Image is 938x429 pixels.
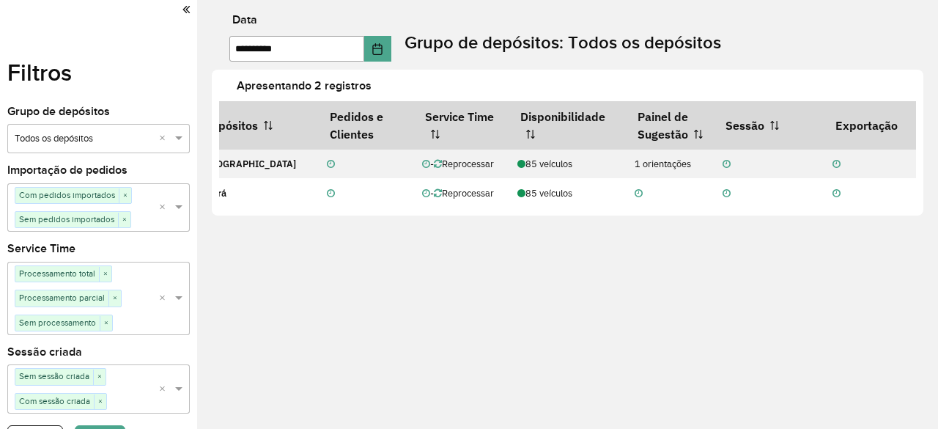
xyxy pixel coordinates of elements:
[422,189,430,199] i: Não realizada
[320,101,415,150] th: Pedidos e Clientes
[327,160,335,169] i: Não realizada
[232,11,257,29] label: Data
[415,101,510,150] th: Service Time
[635,157,707,171] div: 1 orientações
[723,189,731,199] i: Não realizada
[723,160,731,169] i: Não realizada
[15,315,100,330] span: Sem processamento
[15,290,108,305] span: Processamento parcial
[430,158,494,170] span: - Reprocessar
[7,343,82,361] label: Sessão criada
[108,291,121,306] span: ×
[159,131,171,147] span: Clear all
[422,160,430,169] i: Não realizada
[173,101,320,150] th: Depósitos
[7,103,110,120] label: Grupo de depósitos
[159,382,171,397] span: Clear all
[99,267,111,282] span: ×
[510,101,627,150] th: Disponibilidade
[7,55,72,90] label: Filtros
[94,395,106,409] span: ×
[832,160,841,169] i: Não realizada
[405,29,721,56] label: Grupo de depósitos: Todos os depósitos
[100,316,112,331] span: ×
[715,101,825,150] th: Sessão
[15,188,119,202] span: Com pedidos importados
[7,240,75,257] label: Service Time
[93,370,106,384] span: ×
[15,212,118,227] span: Sem pedidos importados
[627,101,715,150] th: Painel de Sugestão
[517,186,619,200] div: 85 veículos
[635,189,643,199] i: Não realizada
[118,213,130,227] span: ×
[327,189,335,199] i: Não realizada
[430,187,494,199] span: - Reprocessar
[159,291,171,307] span: Clear all
[517,157,619,171] div: 85 veículos
[119,188,131,203] span: ×
[7,161,128,179] label: Importação de pedidos
[832,189,841,199] i: Não realizada
[15,369,93,384] span: Sem sessão criada
[15,394,94,408] span: Com sessão criada
[180,158,296,170] strong: AS - [GEOGRAPHIC_DATA]
[15,266,99,281] span: Processamento total
[364,36,392,62] button: Choose Date
[159,200,171,216] span: Clear all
